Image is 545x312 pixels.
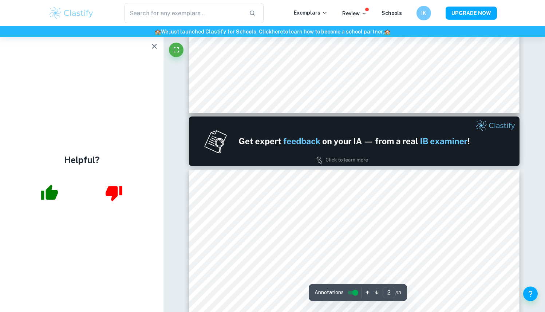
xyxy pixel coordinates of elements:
[416,6,431,20] button: IK
[189,116,519,166] img: Ad
[294,9,328,17] p: Exemplars
[125,3,244,23] input: Search for any exemplars...
[342,9,367,17] p: Review
[523,287,538,301] button: Help and Feedback
[395,289,401,296] span: / 15
[48,6,95,20] img: Clastify logo
[272,29,283,35] a: here
[155,29,161,35] span: 🏫
[1,28,544,36] h6: We just launched Clastify for Schools. Click to learn how to become a school partner.
[64,153,100,166] h4: Helpful?
[169,43,183,57] button: Fullscreen
[382,10,402,16] a: Schools
[315,289,344,296] span: Annotations
[446,7,497,20] button: UPGRADE NOW
[384,29,390,35] span: 🏫
[419,9,428,17] h6: IK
